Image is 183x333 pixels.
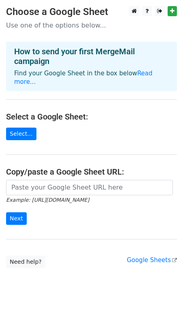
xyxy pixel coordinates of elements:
a: Need help? [6,256,45,268]
a: Select... [6,128,36,140]
p: Use one of the options below... [6,21,177,30]
h4: Select a Google Sheet: [6,112,177,122]
small: Example: [URL][DOMAIN_NAME] [6,197,89,203]
a: Google Sheets [127,256,177,264]
h3: Choose a Google Sheet [6,6,177,18]
h4: Copy/paste a Google Sheet URL: [6,167,177,177]
input: Next [6,212,27,225]
input: Paste your Google Sheet URL here [6,180,173,195]
a: Read more... [14,70,153,85]
p: Find your Google Sheet in the box below [14,69,169,86]
h4: How to send your first MergeMail campaign [14,47,169,66]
